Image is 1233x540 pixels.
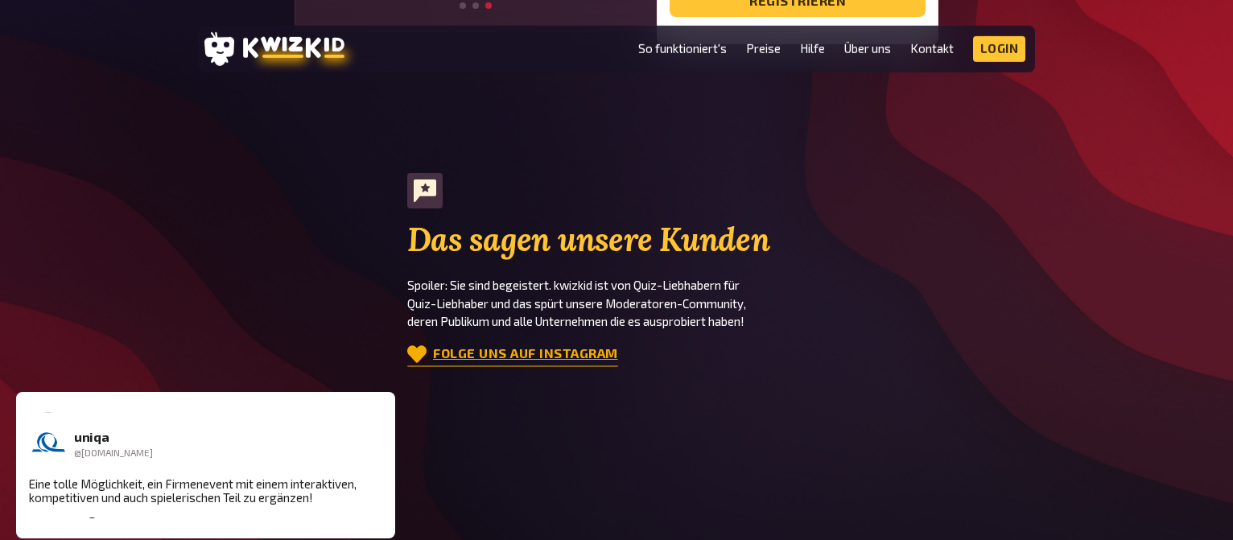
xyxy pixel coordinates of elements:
div: kwizkid hebt Pubquiz auf ein ganz neues Level. Es macht das Spielen sowohl für die Teilnehmer:inn... [423,464,776,519]
a: Preise [746,42,781,56]
img: Carina [423,412,461,451]
div: kwizkid ist ein absoluter Volltreffer und hat uns durch seine unkomplizierte Handhabung und sehr ... [833,464,1186,519]
b: uniqa [56,429,92,444]
a: So funktioniert's [638,42,727,56]
p: Spoiler: Sie sind begeistert. kwizkid ist von Quiz-Liebhabern für Quiz-Liebhaber und das spürt un... [407,276,826,331]
h2: Das sagen unsere Kunden [407,221,826,258]
b: 11 Freunde [878,415,943,431]
a: Über uns [844,42,891,56]
p: [DOMAIN_NAME] [878,431,1186,446]
img: uniqa [11,426,50,464]
img: 11 Freunde [833,412,872,451]
a: Login [973,36,1026,62]
a: Hilfe [800,42,825,56]
b: Carina [468,423,508,438]
a: Kontakt [910,42,954,56]
div: Eine tolle Möglichkeit, ein Firmenevent mit einem interaktiven, kompetitiven und auch spielerisch... [11,477,365,505]
a: Folge uns auf Instagram [407,344,618,364]
p: @[DOMAIN_NAME] [56,445,365,460]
